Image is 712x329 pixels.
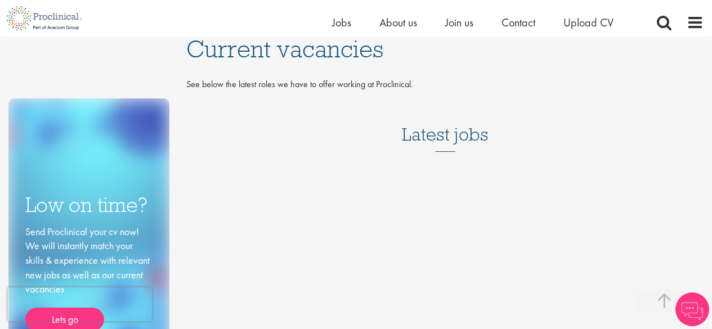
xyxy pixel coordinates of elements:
a: Join us [445,15,473,30]
iframe: reCAPTCHA [8,287,152,321]
p: See below the latest roles we have to offer working at Proclinical. [186,78,704,91]
a: About us [379,15,417,30]
a: Contact [501,15,535,30]
h3: Low on time? [25,194,153,216]
span: Current vacancies [186,34,383,64]
h3: Latest jobs [402,97,489,152]
a: Upload CV [563,15,614,30]
a: Jobs [332,15,351,30]
img: Chatbot [675,292,709,326]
